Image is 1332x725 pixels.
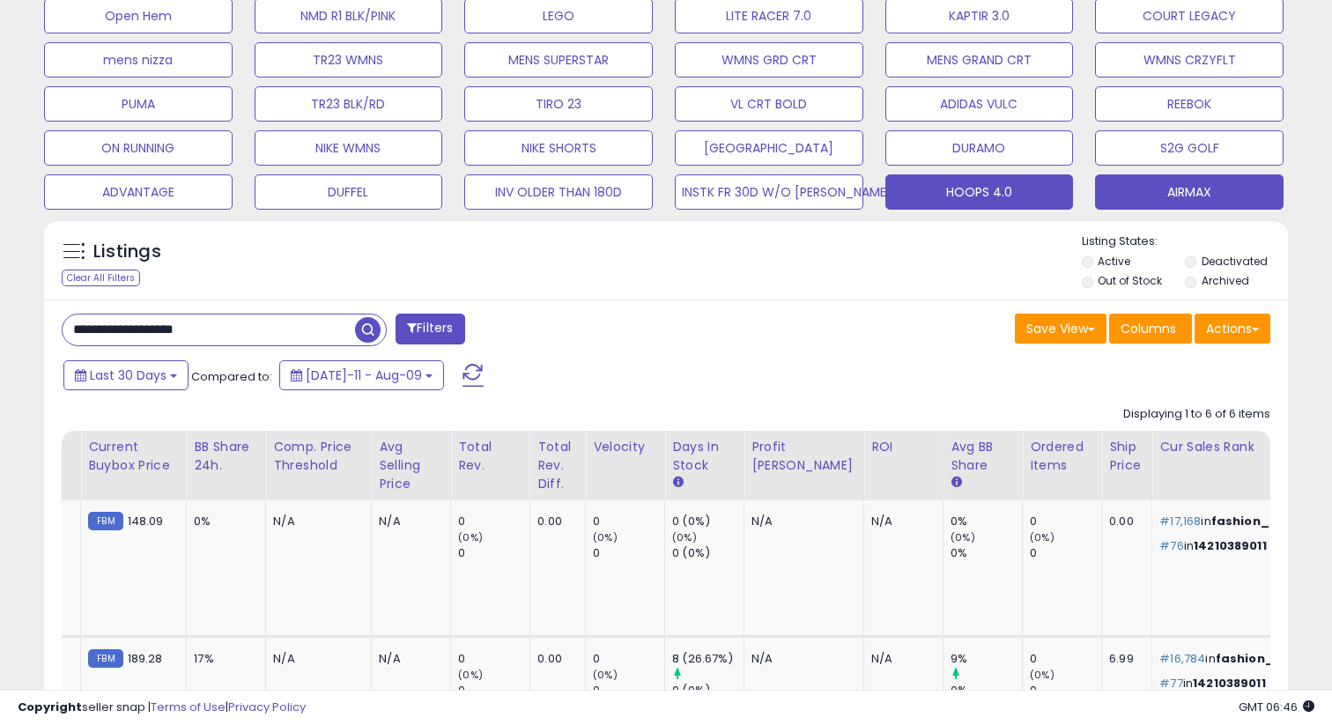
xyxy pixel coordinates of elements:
div: Ordered Items [1030,438,1094,475]
button: ADIDAS VULC [885,86,1074,122]
span: #76 [1159,537,1183,554]
div: Current Buybox Price [88,438,179,475]
button: TR23 BLK/RD [255,86,443,122]
button: REEBOK [1095,86,1284,122]
div: 0 [593,651,664,667]
button: PUMA [44,86,233,122]
small: (0%) [593,668,618,682]
strong: Copyright [18,699,82,715]
span: Last 30 Days [90,366,166,384]
div: 0% [951,514,1022,529]
div: 17% [194,651,252,667]
button: WMNS GRD CRT [675,42,863,78]
div: N/A [751,651,850,667]
div: Displaying 1 to 6 of 6 items [1123,406,1270,423]
button: [GEOGRAPHIC_DATA] [675,130,863,166]
div: Total Rev. Diff. [537,438,578,493]
div: Profit [PERSON_NAME] [751,438,856,475]
div: 0 (0%) [672,514,744,529]
div: N/A [273,651,358,667]
button: mens nizza [44,42,233,78]
button: Last 30 Days [63,360,189,390]
small: (0%) [458,668,483,682]
label: Deactivated [1202,254,1268,269]
div: 0 [593,514,664,529]
div: Total Rev. [458,438,522,475]
div: 0 [458,651,529,667]
div: 9% [951,651,1022,667]
a: Privacy Policy [228,699,306,715]
button: INV OLDER THAN 180D [464,174,653,210]
p: Listing States: [1082,233,1289,250]
div: 0 [458,545,529,561]
div: N/A [871,514,929,529]
button: TR23 WMNS [255,42,443,78]
button: Columns [1109,314,1192,344]
button: MENS GRAND CRT [885,42,1074,78]
button: [DATE]-11 - Aug-09 [279,360,444,390]
div: N/A [871,651,929,667]
span: #17,168 [1159,513,1201,529]
div: 0.00 [537,651,572,667]
small: (0%) [951,530,975,544]
button: MENS SUPERSTAR [464,42,653,78]
button: DURAMO [885,130,1074,166]
small: (0%) [1030,530,1054,544]
span: 14210389011 [1194,537,1267,554]
div: ROI [871,438,936,456]
div: Velocity [593,438,657,456]
div: 0 (0%) [672,545,744,561]
button: Save View [1015,314,1106,344]
button: NIKE SHORTS [464,130,653,166]
button: Filters [396,314,464,344]
h5: Listings [93,240,161,264]
div: 0% [194,514,252,529]
label: Active [1098,254,1130,269]
a: Terms of Use [151,699,226,715]
span: 2025-09-10 06:46 GMT [1239,699,1314,715]
div: 0 [593,545,664,561]
button: VL CRT BOLD [675,86,863,122]
div: 0 [1030,514,1101,529]
div: 0 [1030,545,1101,561]
small: (0%) [1030,668,1054,682]
div: 0.00 [1109,514,1138,529]
span: [DATE]-11 - Aug-09 [306,366,422,384]
span: Compared to: [191,368,272,385]
button: DUFFEL [255,174,443,210]
button: TIRO 23 [464,86,653,122]
div: 6.99 [1109,651,1138,667]
div: N/A [751,514,850,529]
span: 189.28 [128,650,163,667]
div: Days In Stock [672,438,736,475]
button: Actions [1195,314,1270,344]
label: Archived [1202,273,1249,288]
button: ADVANTAGE [44,174,233,210]
button: AIRMAX [1095,174,1284,210]
button: S2G GOLF [1095,130,1284,166]
span: 148.09 [128,513,164,529]
div: 0 [1030,651,1101,667]
div: Comp. Price Threshold [273,438,364,475]
small: Avg BB Share. [951,475,961,491]
div: 0% [951,545,1022,561]
div: 0 [458,514,529,529]
small: FBM [88,649,122,668]
div: Avg Selling Price [379,438,443,493]
div: N/A [379,651,437,667]
span: #16,784 [1159,650,1205,667]
span: Columns [1121,320,1176,337]
small: Days In Stock. [672,475,683,491]
small: (0%) [593,530,618,544]
div: N/A [273,514,358,529]
button: WMNS CRZYFLT [1095,42,1284,78]
div: BB Share 24h. [194,438,258,475]
div: Clear All Filters [62,270,140,286]
button: ON RUNNING [44,130,233,166]
div: Ship Price [1109,438,1144,475]
button: NIKE WMNS [255,130,443,166]
small: (0%) [458,530,483,544]
button: INSTK FR 30D W/O [PERSON_NAME] [675,174,863,210]
small: (0%) [672,530,697,544]
small: FBM [88,512,122,530]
